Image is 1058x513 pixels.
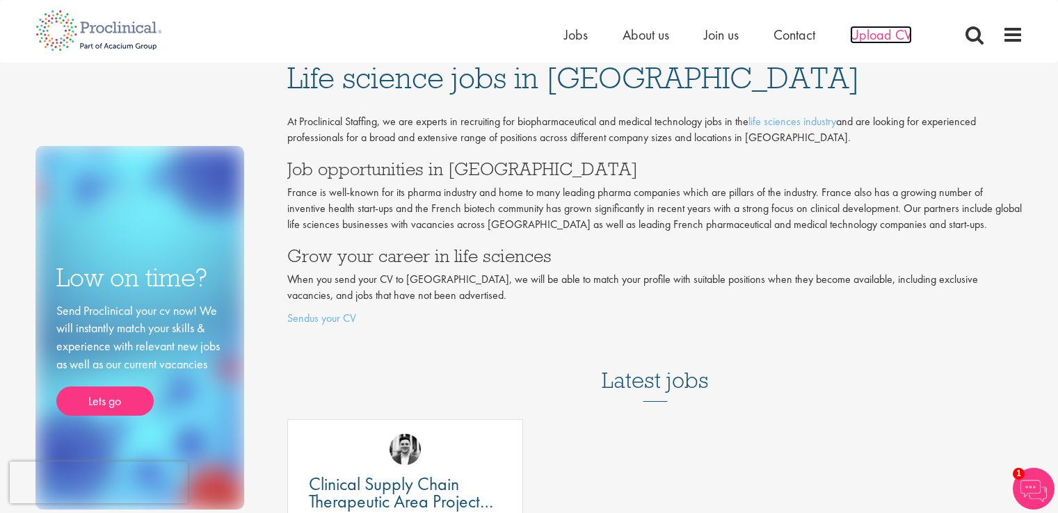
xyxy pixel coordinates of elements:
[602,334,709,402] h3: Latest jobs
[564,26,588,44] a: Jobs
[623,26,669,44] a: About us
[1013,468,1025,480] span: 1
[704,26,739,44] a: Join us
[287,311,356,325] a: Sendus your CV
[390,434,421,465] img: Edward Little
[287,185,1023,233] p: France is well-known for its pharma industry and home to many leading pharma companies which are ...
[309,475,502,510] a: Clinical Supply Chain Therapeutic Area Project Manager
[56,264,223,291] h3: Low on time?
[56,302,223,416] div: Send Proclinical your cv now! We will instantly match your skills & experience with relevant new ...
[748,114,836,129] a: life sciences industry
[1013,468,1055,510] img: Chatbot
[287,114,1023,146] p: At Proclinical Staffing, we are experts in recruiting for biopharmaceutical and medical technolog...
[10,462,188,503] iframe: reCAPTCHA
[56,386,154,416] a: Lets go
[774,26,815,44] a: Contact
[850,26,912,44] a: Upload CV
[287,247,1023,265] h3: Grow your career in life sciences
[287,272,1023,304] p: When you send your CV to [GEOGRAPHIC_DATA], we will be able to match your profile with suitable p...
[287,160,1023,178] h3: Job opportunities in [GEOGRAPHIC_DATA]
[287,59,860,97] span: Life science jobs in [GEOGRAPHIC_DATA]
